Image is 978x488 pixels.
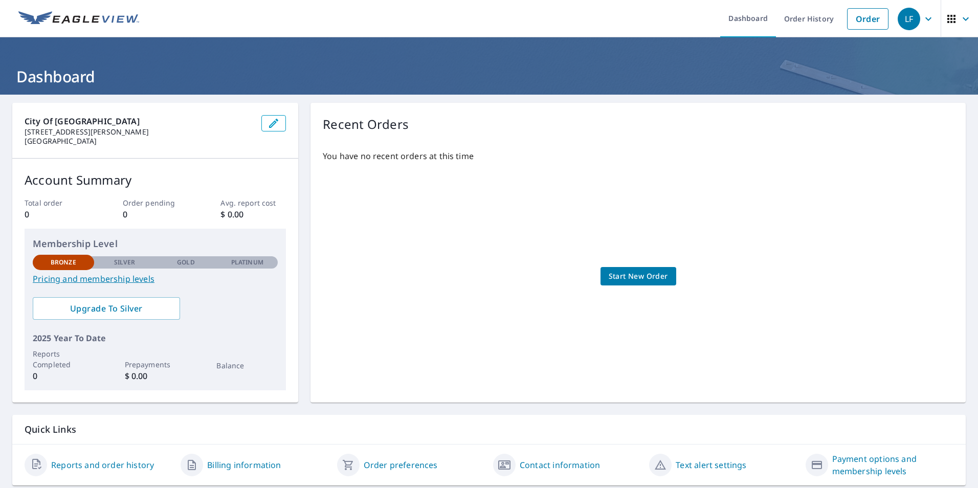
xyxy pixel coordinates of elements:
p: Reports Completed [33,348,94,370]
p: 2025 Year To Date [33,332,278,344]
p: 0 [33,370,94,382]
p: Avg. report cost [220,197,286,208]
p: Account Summary [25,171,286,189]
p: $ 0.00 [220,208,286,220]
a: Order preferences [364,459,438,471]
p: Order pending [123,197,188,208]
p: You have no recent orders at this time [323,150,953,162]
h1: Dashboard [12,66,966,87]
a: Upgrade To Silver [33,297,180,320]
a: Contact information [520,459,600,471]
p: Balance [216,360,278,371]
a: Order [847,8,888,30]
p: Prepayments [125,359,186,370]
p: Platinum [231,258,263,267]
p: Membership Level [33,237,278,251]
a: Pricing and membership levels [33,273,278,285]
a: Text alert settings [676,459,746,471]
div: LF [898,8,920,30]
a: Start New Order [601,267,676,286]
p: Quick Links [25,423,953,436]
a: Payment options and membership levels [832,453,953,477]
p: Bronze [51,258,76,267]
p: 0 [25,208,90,220]
p: Gold [177,258,194,267]
img: EV Logo [18,11,139,27]
span: Upgrade To Silver [41,303,172,314]
a: Reports and order history [51,459,154,471]
p: 0 [123,208,188,220]
a: Billing information [207,459,281,471]
p: [STREET_ADDRESS][PERSON_NAME] [25,127,253,137]
p: Total order [25,197,90,208]
p: Silver [114,258,136,267]
p: City Of [GEOGRAPHIC_DATA] [25,115,253,127]
p: Recent Orders [323,115,409,134]
p: $ 0.00 [125,370,186,382]
span: Start New Order [609,270,668,283]
p: [GEOGRAPHIC_DATA] [25,137,253,146]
